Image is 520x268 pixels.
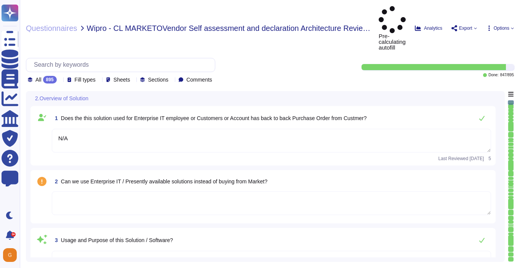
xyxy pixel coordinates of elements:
img: user [3,248,17,262]
span: Analytics [424,26,442,30]
span: Can we use Enterprise IT / Presently available solutions instead of buying from Market? [61,178,267,185]
span: Questionnaires [26,24,77,32]
button: Analytics [415,25,442,31]
span: Comments [186,77,212,82]
span: Does the this solution used for Enterprise IT employee or Customers or Account has back to back P... [61,115,367,121]
input: Search by keywords [30,58,215,72]
span: Wipro - CL MARKETOVendor Self assessment and declaration Architecture Review checklist ver 1.7.9 ... [87,24,373,32]
span: Pre-calculating autofill [379,6,406,50]
span: Export [459,26,472,30]
span: 5 [487,156,491,161]
span: Done: [488,73,499,77]
button: user [2,247,22,263]
div: 9+ [11,232,16,237]
span: 3 [52,238,58,243]
textarea: N/A [52,129,491,152]
span: 847 / 895 [500,73,514,77]
span: Sections [148,77,168,82]
span: 2.Overview of Solution [35,96,88,101]
span: Usage and Purpose of this Solution / Software? [61,237,173,243]
span: Fill types [75,77,96,82]
span: All [35,77,42,82]
span: Options [494,26,509,30]
span: Sheets [114,77,130,82]
span: Last Reviewed [DATE] [438,156,484,161]
div: 895 [43,76,57,83]
span: 2 [52,179,58,184]
span: 1 [52,116,58,121]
